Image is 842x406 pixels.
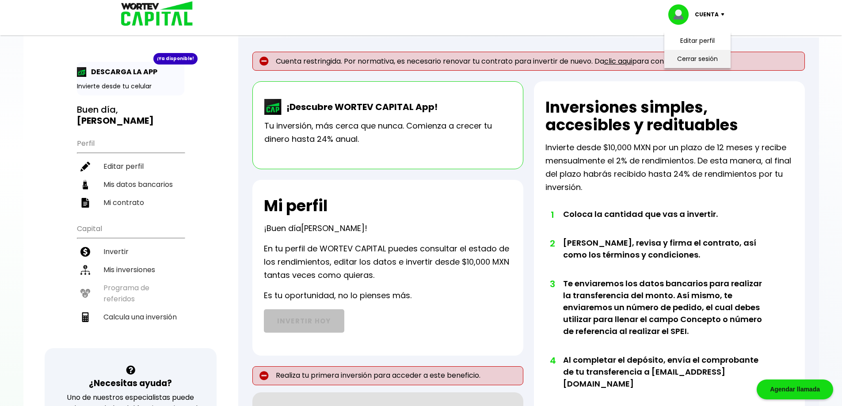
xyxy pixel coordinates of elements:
[87,66,157,77] p: DESCARGA LA APP
[77,261,184,279] a: Mis inversiones
[264,309,344,333] a: INVERTIR HOY
[757,379,833,399] div: Agendar llamada
[80,265,90,275] img: inversiones-icon.6695dc30.svg
[153,53,198,65] div: ¡Ya disponible!
[77,219,184,348] ul: Capital
[259,57,269,66] img: error-circle.027baa21.svg
[77,175,184,194] a: Mis datos bancarios
[264,242,512,282] p: En tu perfil de WORTEV CAPITAL puedes consultar el estado de los rendimientos, editar los datos e...
[695,8,719,21] p: Cuenta
[264,119,511,146] p: Tu inversión, más cerca que nunca. Comienza a crecer tu dinero hasta 24% anual.
[563,208,769,237] li: Coloca la cantidad que vas a invertir.
[80,162,90,171] img: editar-icon.952d3147.svg
[77,133,184,212] ul: Perfil
[301,223,365,234] span: [PERSON_NAME]
[80,247,90,257] img: invertir-icon.b3b967d7.svg
[282,100,438,114] p: ¡Descubre WORTEV CAPITAL App!
[77,67,87,77] img: app-icon
[80,312,90,322] img: calculadora-icon.17d418c4.svg
[77,82,184,91] p: Invierte desde tu celular
[80,180,90,190] img: datos-icon.10cf9172.svg
[77,104,184,126] h3: Buen día,
[77,243,184,261] a: Invertir
[563,237,769,277] li: [PERSON_NAME], revisa y firma el contrato, así como los términos y condiciones.
[545,99,793,134] h2: Inversiones simples, accesibles y redituables
[680,36,715,46] a: Editar perfil
[550,354,554,367] span: 4
[662,50,733,68] li: Cerrar sesión
[264,99,282,115] img: wortev-capital-app-icon
[550,277,554,291] span: 3
[719,13,731,16] img: icon-down
[550,237,554,250] span: 2
[77,308,184,326] a: Calcula una inversión
[252,366,523,385] p: Realiza tu primera inversión para acceder a este beneficio.
[550,208,554,221] span: 1
[77,114,154,127] b: [PERSON_NAME]
[668,4,695,25] img: profile-image
[77,194,184,212] a: Mi contrato
[80,198,90,208] img: contrato-icon.f2db500c.svg
[77,157,184,175] a: Editar perfil
[264,222,367,235] p: ¡Buen día !
[604,56,632,66] a: clic aqui
[259,371,269,380] img: error-circle.027baa21.svg
[264,197,328,215] h2: Mi perfil
[89,377,172,390] h3: ¿Necesitas ayuda?
[276,57,684,65] span: Cuenta restringida. Por normativa, es necesario renovar tu contrato para invertir de nuevo. Da pa...
[264,289,411,302] p: Es tu oportunidad, no lo pienses más.
[563,277,769,354] li: Te enviaremos los datos bancarios para realizar la transferencia del monto. Así mismo, te enviare...
[545,141,793,194] p: Invierte desde $10,000 MXN por un plazo de 12 meses y recibe mensualmente el 2% de rendimientos. ...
